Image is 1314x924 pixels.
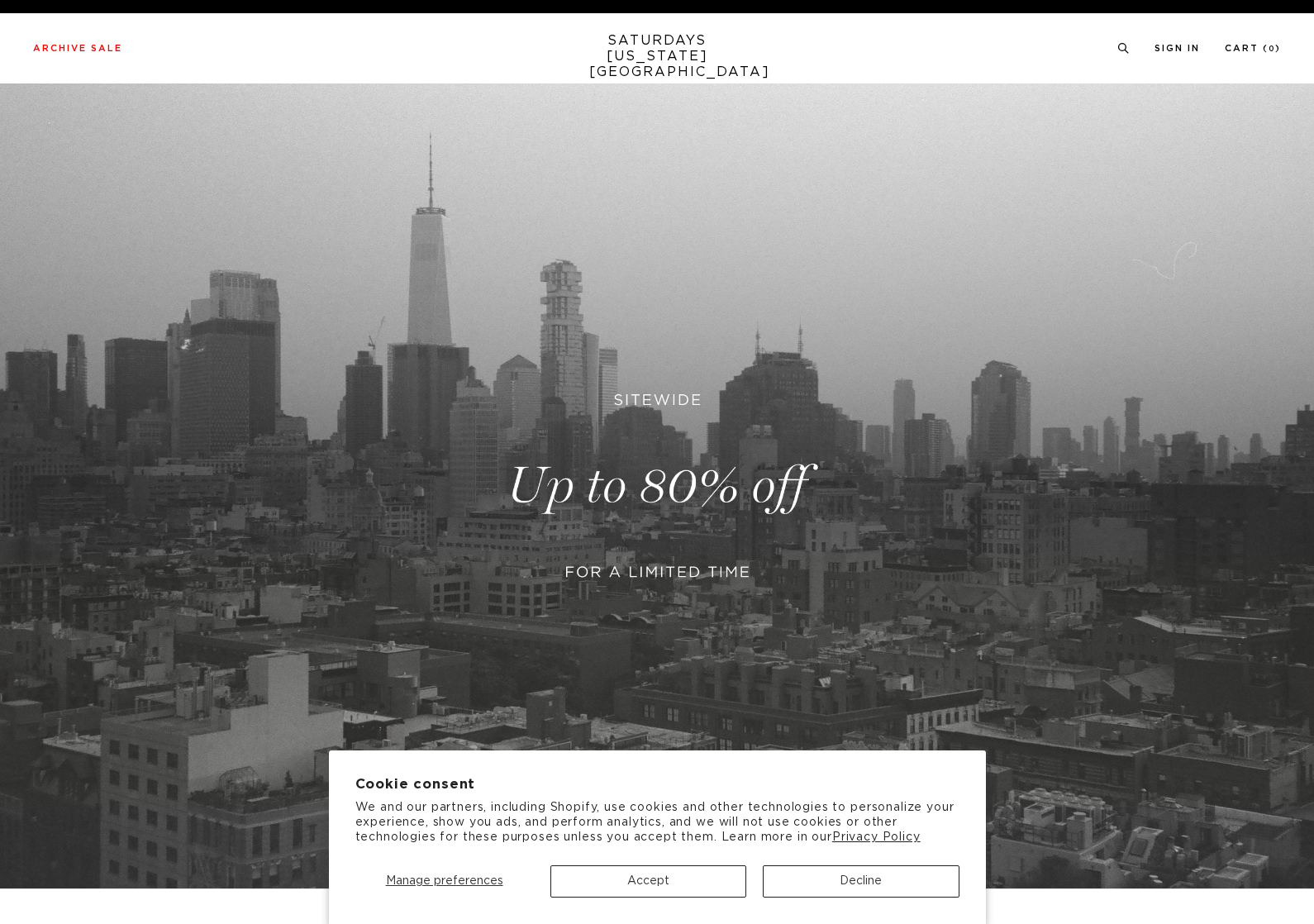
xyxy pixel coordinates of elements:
a: Archive Sale [33,44,122,53]
button: Decline [763,865,959,898]
h2: Cookie consent [355,777,959,793]
a: SATURDAYS[US_STATE][GEOGRAPHIC_DATA] [589,33,726,80]
small: 0 [1269,45,1275,53]
a: Sign In [1155,44,1200,53]
a: Privacy Policy [832,831,921,843]
button: Manage preferences [355,865,533,898]
a: Cart (0) [1225,44,1281,53]
button: Accept [550,865,746,898]
p: We and our partners, including Shopify, use cookies and other technologies to personalize your ex... [355,800,959,845]
span: Manage preferences [386,875,503,887]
